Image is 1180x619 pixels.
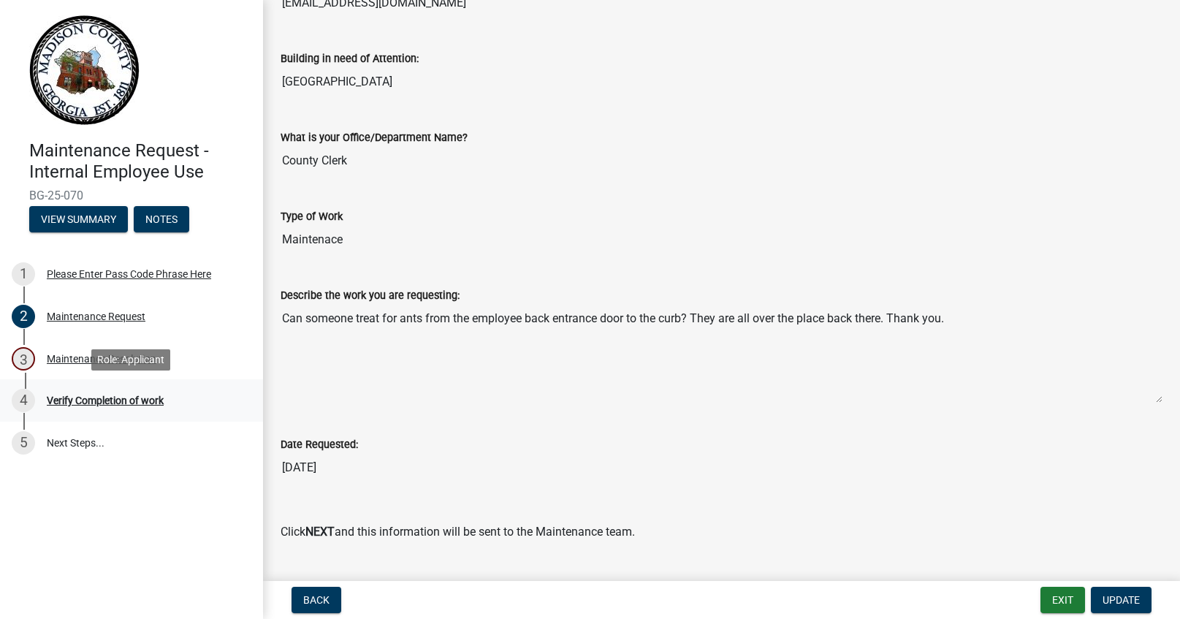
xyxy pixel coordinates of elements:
div: 1 [12,262,35,286]
div: 4 [12,389,35,412]
label: Type of Work [281,212,343,222]
strong: NEXT [305,525,335,539]
div: Verify Completion of work [47,395,164,406]
div: Maintenance Resolution [47,354,156,364]
h4: Maintenance Request - Internal Employee Use [29,140,251,183]
button: Update [1091,587,1152,613]
label: What is your Office/Department Name? [281,133,468,143]
div: Role: Applicant [91,349,170,371]
wm-modal-confirm: Summary [29,214,128,226]
label: Building in need of Attention: [281,54,419,64]
label: Describe the work you are requesting: [281,291,460,301]
button: Exit [1040,587,1085,613]
textarea: Can someone treat for ants from the employee back entrance door to the curb? They are all over th... [281,304,1162,403]
div: 5 [12,431,35,455]
div: 2 [12,305,35,328]
div: Please Enter Pass Code Phrase Here [47,269,211,279]
wm-modal-confirm: Notes [134,214,189,226]
button: Notes [134,206,189,232]
p: Click and this information will be sent to the Maintenance team. [281,523,1162,541]
div: 3 [12,347,35,371]
button: Back [292,587,341,613]
div: Maintenance Request [47,311,145,322]
span: Back [303,594,330,606]
span: BG-25-070 [29,189,234,202]
button: View Summary [29,206,128,232]
span: Update [1103,594,1140,606]
label: Date Requested: [281,440,358,450]
img: Madison County, Georgia [29,15,140,125]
